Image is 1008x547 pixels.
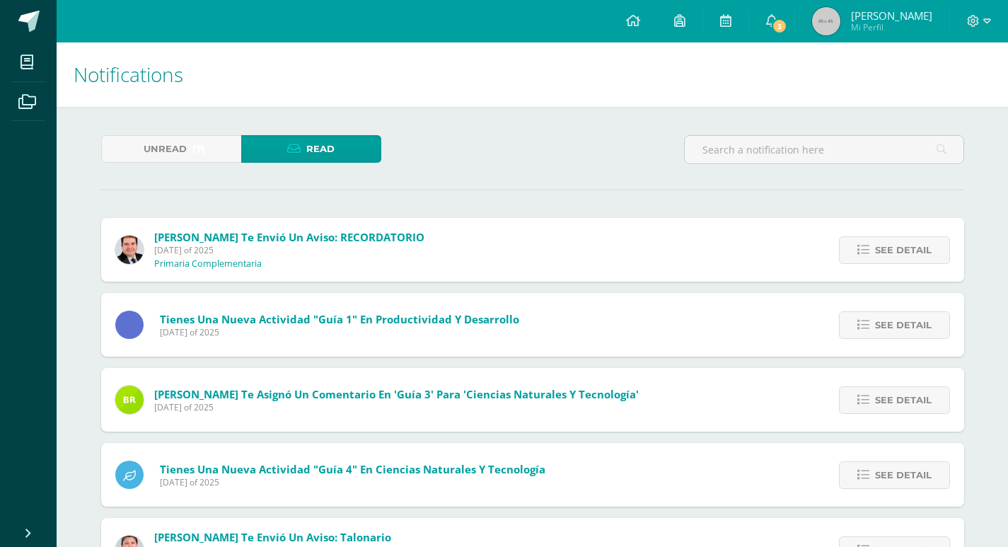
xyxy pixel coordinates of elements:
[154,530,391,544] span: [PERSON_NAME] te envió un aviso: Talonario
[875,387,932,413] span: See detail
[115,386,144,414] img: 91fb60d109cd21dad9818b7e10cccf2e.png
[851,8,932,23] span: [PERSON_NAME]
[74,61,183,88] span: Notifications
[154,258,262,270] p: Primaria Complementaria
[812,7,840,35] img: 45x45
[851,21,932,33] span: Mi Perfil
[160,462,545,476] span: Tienes una nueva actividad "Guía 4" En Ciencias Naturales y Tecnología
[875,237,932,263] span: See detail
[192,136,205,162] span: (7)
[154,401,639,413] span: [DATE] of 2025
[144,136,187,162] span: Unread
[101,135,241,163] a: Unread(7)
[154,244,424,256] span: [DATE] of 2025
[875,462,932,488] span: See detail
[875,312,932,338] span: See detail
[160,476,545,488] span: [DATE] of 2025
[772,18,787,34] span: 3
[160,312,519,326] span: Tienes una nueva actividad "Guía 1" En Productividad y Desarrollo
[115,236,144,264] img: 57933e79c0f622885edf5cfea874362b.png
[241,135,381,163] a: Read
[160,326,519,338] span: [DATE] of 2025
[154,230,424,244] span: [PERSON_NAME] te envió un aviso: RECORDATORIO
[685,136,963,163] input: Search a notification here
[306,136,335,162] span: Read
[154,387,639,401] span: [PERSON_NAME] te asignó un comentario en 'Guía 3' para 'Ciencias Naturales y Tecnología'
